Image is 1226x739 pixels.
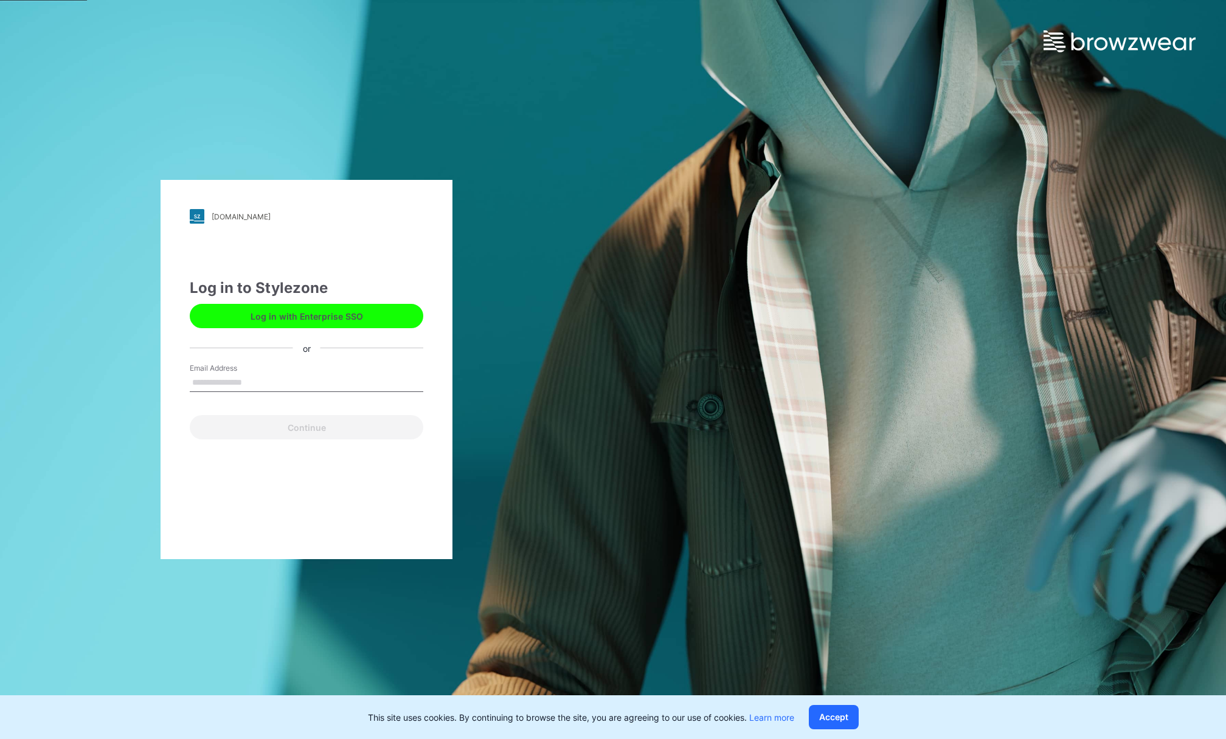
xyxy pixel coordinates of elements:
label: Email Address [190,363,275,374]
p: This site uses cookies. By continuing to browse the site, you are agreeing to our use of cookies. [368,711,794,724]
button: Log in with Enterprise SSO [190,304,423,328]
button: Accept [809,705,859,729]
div: Log in to Stylezone [190,277,423,299]
img: stylezone-logo.562084cfcfab977791bfbf7441f1a819.svg [190,209,204,224]
a: Learn more [749,712,794,723]
img: browzwear-logo.e42bd6dac1945053ebaf764b6aa21510.svg [1044,30,1196,52]
a: [DOMAIN_NAME] [190,209,423,224]
div: or [293,342,320,354]
div: [DOMAIN_NAME] [212,212,271,221]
